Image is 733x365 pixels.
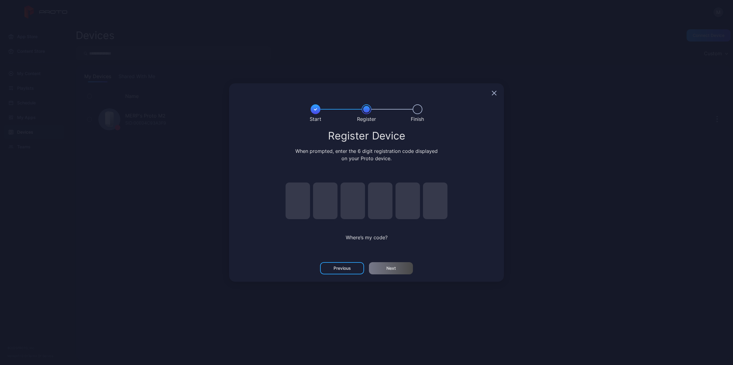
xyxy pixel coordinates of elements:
input: pin code 6 of 6 [423,182,447,219]
input: pin code 3 of 6 [341,182,365,219]
button: Previous [320,262,364,274]
div: Previous [334,266,351,271]
input: pin code 1 of 6 [286,182,310,219]
input: pin code 5 of 6 [396,182,420,219]
span: Where’s my code? [346,234,388,240]
div: Next [386,266,396,271]
div: Register Device [236,130,497,141]
input: pin code 2 of 6 [313,182,337,219]
button: Next [369,262,413,274]
div: Finish [411,115,424,123]
input: pin code 4 of 6 [368,182,392,219]
div: When prompted, enter the 6 digit registration code displayed on your Proto device. [294,147,439,162]
div: Start [310,115,321,123]
div: Register [357,115,376,123]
